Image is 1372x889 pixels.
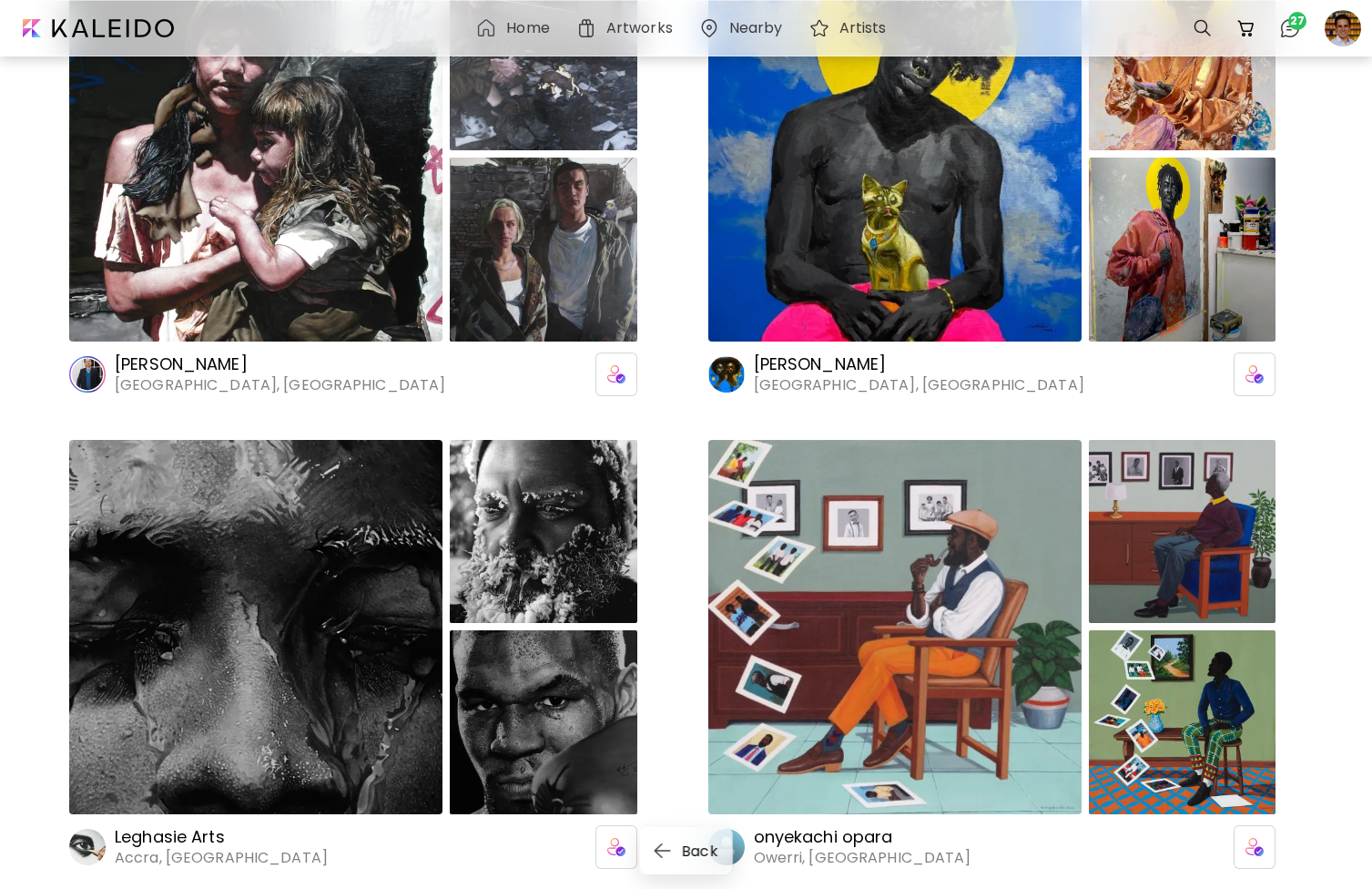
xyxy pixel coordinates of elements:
img: back-arrow [654,843,670,858]
h6: Owerri, [GEOGRAPHIC_DATA] [754,848,971,868]
img: icon [1245,365,1264,383]
h6: [PERSON_NAME] [115,353,445,375]
h6: [GEOGRAPHIC_DATA], [GEOGRAPHIC_DATA] [754,375,1084,395]
h6: Accra, [GEOGRAPHIC_DATA] [115,848,328,868]
a: Home [475,17,556,39]
h6: Home [506,21,549,36]
h6: [PERSON_NAME] [754,353,1084,375]
img: icon [607,365,625,383]
span: 27 [1288,12,1306,30]
h6: Artworks [606,21,673,36]
h6: Nearby [729,21,783,36]
span: Back [657,842,718,861]
a: Artworks [575,17,680,39]
img: icon [1245,838,1264,856]
h6: Leghasie Arts [115,826,328,848]
img: chatIcon [1279,17,1301,39]
h6: [GEOGRAPHIC_DATA], [GEOGRAPHIC_DATA] [115,375,445,395]
h6: Artists [839,21,887,36]
a: back-arrowBack [639,839,733,860]
button: back-arrowBack [639,827,733,874]
h6: onyekachi opara [754,826,971,848]
img: icon [607,838,625,856]
a: Artists [808,17,894,39]
img: cart [1235,17,1257,39]
a: Nearby [698,17,790,39]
